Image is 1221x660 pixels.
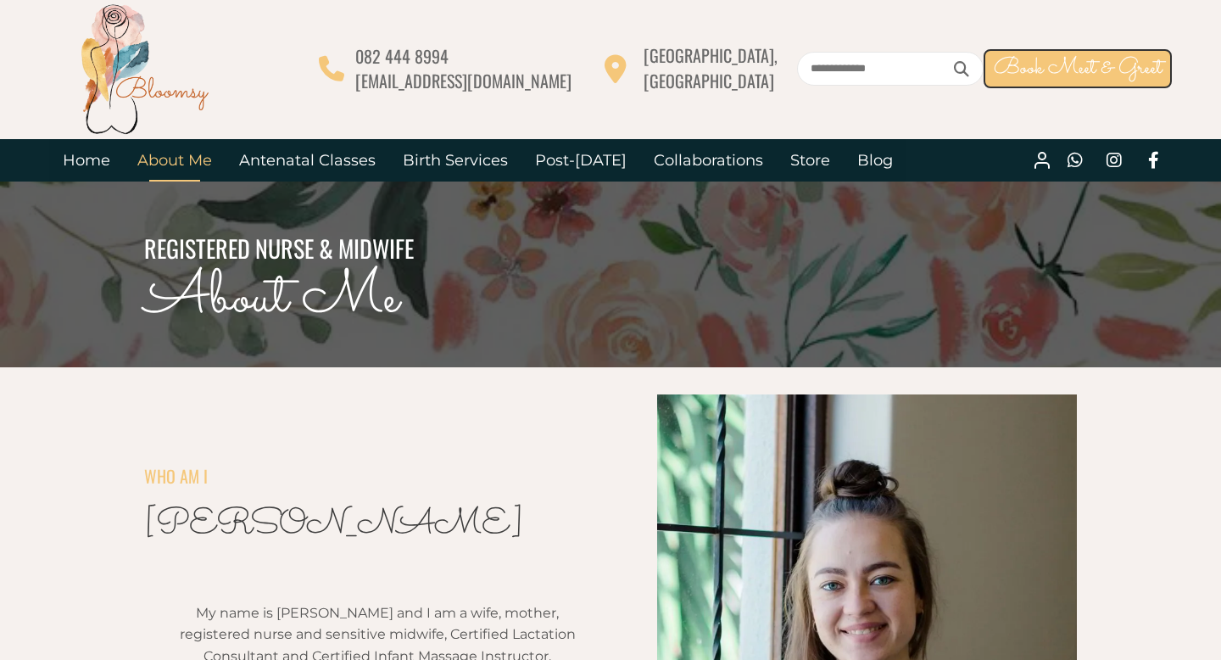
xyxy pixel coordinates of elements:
span: [GEOGRAPHIC_DATA], [644,42,778,68]
span: REGISTERED NURSE & MIDWIFE [144,231,414,266]
span: WHO AM I [144,463,208,489]
a: Home [49,139,124,182]
a: Book Meet & Greet [984,49,1172,88]
span: [PERSON_NAME] [144,500,523,551]
a: Antenatal Classes [226,139,389,182]
a: Post-[DATE] [521,139,640,182]
a: Blog [844,139,906,182]
span: 082 444 8994 [355,43,449,69]
span: [EMAIL_ADDRESS][DOMAIN_NAME] [355,68,571,93]
a: Store [777,139,844,182]
a: Birth Services [389,139,521,182]
span: Book Meet & Greet [994,52,1162,85]
a: Collaborations [640,139,777,182]
img: Bloomsy [76,1,212,137]
a: About Me [124,139,226,182]
span: [GEOGRAPHIC_DATA] [644,68,774,93]
span: About Me [144,254,399,344]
